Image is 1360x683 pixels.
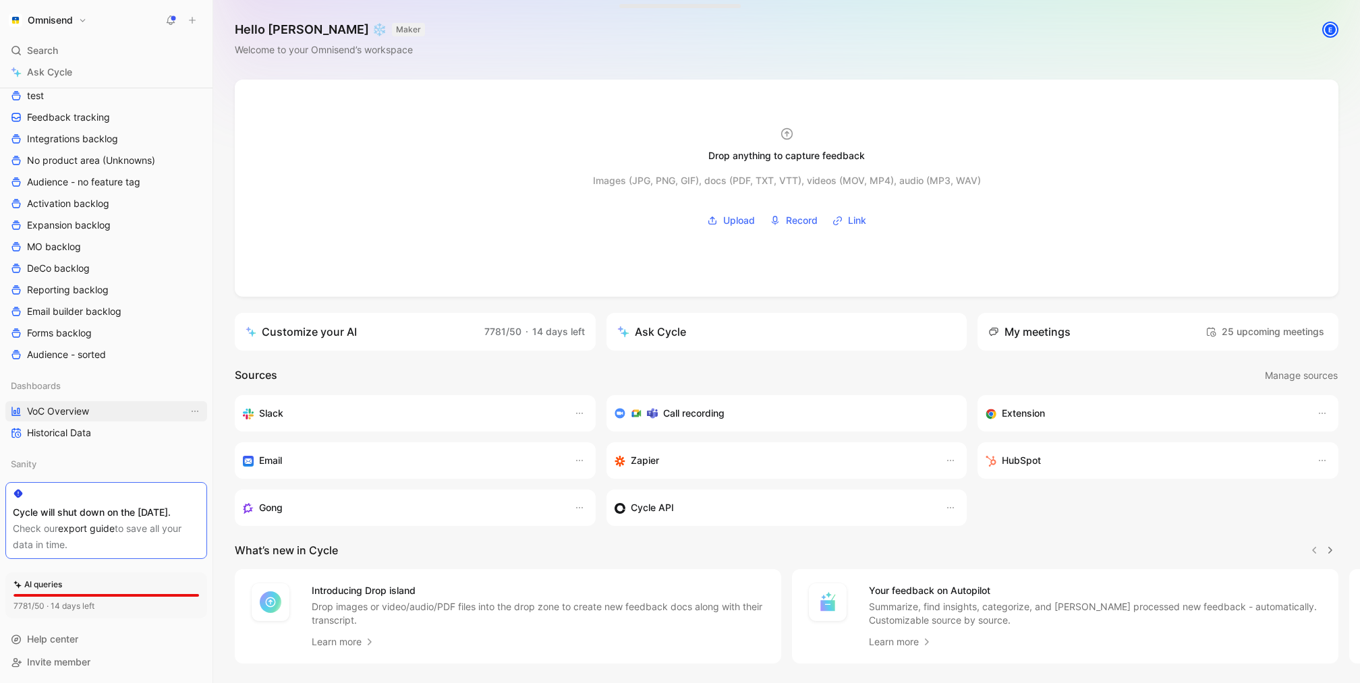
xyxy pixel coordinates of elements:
div: Record & transcribe meetings from Zoom, Meet & Teams. [615,405,948,421]
button: MAKER [392,23,425,36]
div: Cycle will shut down on the [DATE]. [13,504,200,521]
a: Integrations backlog [5,129,207,149]
div: Sanity [5,454,207,474]
button: 25 upcoming meetings [1202,321,1328,343]
div: 7781/50 · 14 days left [13,599,94,613]
span: Help center [27,633,78,645]
div: Search [5,40,207,61]
span: 25 upcoming meetings [1206,324,1324,340]
span: Search [27,42,58,59]
button: Manage sources [1264,367,1338,384]
a: export guide [58,523,115,534]
h3: HubSpot [1002,452,1041,469]
div: E [1324,23,1337,36]
button: Link [828,210,871,231]
span: Audience - no feature tag [27,175,140,189]
a: Historical Data [5,423,207,443]
span: Dashboards [11,379,61,392]
h1: Hello [PERSON_NAME] ❄️ [235,22,425,38]
p: Drop images or video/audio/PDF files into the drop zone to create new feedback docs along with th... [312,600,765,627]
a: Learn more [869,634,932,650]
button: Ask Cycle [606,313,967,351]
span: test [27,89,44,102]
span: Audience - sorted [27,348,106,361]
span: Link [848,212,866,229]
span: MO backlog [27,240,81,254]
span: 7781/50 [484,326,521,337]
button: Upload [702,210,760,231]
button: OmnisendOmnisend [5,11,90,30]
span: Sanity [11,457,36,471]
span: Email builder backlog [27,305,121,318]
span: Record [786,212,818,229]
span: Historical Data [27,426,91,440]
a: Audience - sorted [5,345,207,365]
div: Check our to save all your data in time. [13,521,200,553]
h2: Sources [235,367,277,384]
a: Activation backlog [5,194,207,214]
div: Invite member [5,652,207,672]
div: Capture feedback from anywhere on the web [986,405,1303,421]
div: Sanity [5,454,207,478]
button: Record [765,210,822,231]
span: Manage sources [1265,367,1338,384]
div: Sync your customers, send feedback and get updates in Slack [243,405,561,421]
h1: Omnisend [28,14,73,26]
div: Help center [5,629,207,649]
div: Sync customers & send feedback from custom sources. Get inspired by our favorite use case [615,500,932,516]
div: AI queries [13,578,62,591]
div: Welcome to your Omnisend’s workspace [235,42,425,58]
a: Email builder backlog [5,301,207,322]
span: No product area (Unknowns) [27,154,155,167]
div: Ask Cycle [617,324,686,340]
a: No product area (Unknowns) [5,150,207,171]
h2: What’s new in Cycle [235,542,338,558]
h3: Call recording [663,405,725,421]
span: Ask Cycle [27,64,72,80]
div: Images (JPG, PNG, GIF), docs (PDF, TXT, VTT), videos (MOV, MP4), audio (MP3, WAV) [593,173,981,189]
div: Dashboards [5,376,207,396]
button: View actions [188,405,202,418]
span: Activation backlog [27,197,109,210]
a: Audience - no feature tag [5,172,207,192]
span: Feedback tracking [27,111,110,124]
h3: Cycle API [631,500,674,516]
a: Reporting backlog [5,280,207,300]
div: My meetings [988,324,1071,340]
h3: Zapier [631,452,659,469]
span: DeCo backlog [27,262,90,275]
span: Expansion backlog [27,218,111,232]
div: Capture feedback from your incoming calls [243,500,561,516]
a: Expansion backlog [5,215,207,235]
span: VoC Overview [27,405,89,418]
span: Invite member [27,656,90,667]
a: Customize your AI7781/50·14 days left [235,313,596,351]
span: Integrations backlog [27,132,118,146]
h3: Email [259,452,282,469]
h3: Extension [1002,405,1045,421]
h3: Slack [259,405,283,421]
h4: Your feedback on Autopilot [869,583,1322,599]
a: Feedback tracking [5,107,207,127]
div: Forward emails to your feedback inbox [243,452,561,469]
div: Drop anything to capture feedback [708,148,865,164]
a: DeCo backlog [5,258,207,278]
a: Learn more [312,634,375,650]
div: DashboardsVoC OverviewView actionsHistorical Data [5,376,207,443]
p: Summarize, find insights, categorize, and [PERSON_NAME] processed new feedback - automatically. C... [869,600,1322,627]
img: Omnisend [9,13,22,27]
span: Reporting backlog [27,283,109,297]
h4: Introducing Drop island [312,583,765,599]
span: Forms backlog [27,326,92,340]
a: MO backlog [5,237,207,257]
div: Customize your AI [246,324,357,340]
span: · [526,326,528,337]
a: Forms backlog [5,323,207,343]
a: test [5,86,207,106]
div: Capture feedback from thousands of sources with Zapier (survey results, recordings, sheets, etc). [615,452,932,469]
a: VoC OverviewView actions [5,401,207,421]
span: Upload [723,212,755,229]
span: 14 days left [532,326,585,337]
h3: Gong [259,500,283,516]
a: Ask Cycle [5,62,207,82]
